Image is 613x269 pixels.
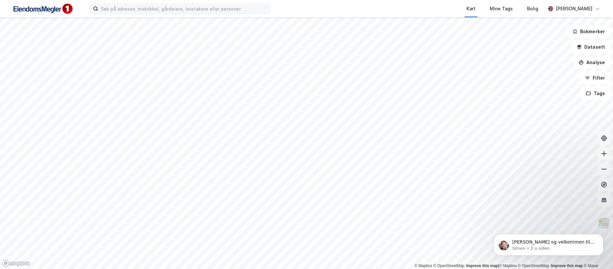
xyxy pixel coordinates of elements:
[28,25,111,31] p: Message from Simen, sent 2 u siden
[484,221,613,266] iframe: Intercom notifications melding
[28,19,110,50] span: [PERSON_NAME] og velkommen til Newsec Maps, [PERSON_NAME] det er du lurer på så er det bare å ta ...
[527,5,538,13] div: Bolig
[467,5,476,13] div: Kart
[556,5,592,13] div: [PERSON_NAME]
[10,2,75,16] img: F4PB6Px+NJ5v8B7XTbfpPpyloAAAAASUVORK5CYII=
[490,5,513,13] div: Mine Tags
[98,4,270,14] input: Søk på adresse, matrikkel, gårdeiere, leietakere eller personer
